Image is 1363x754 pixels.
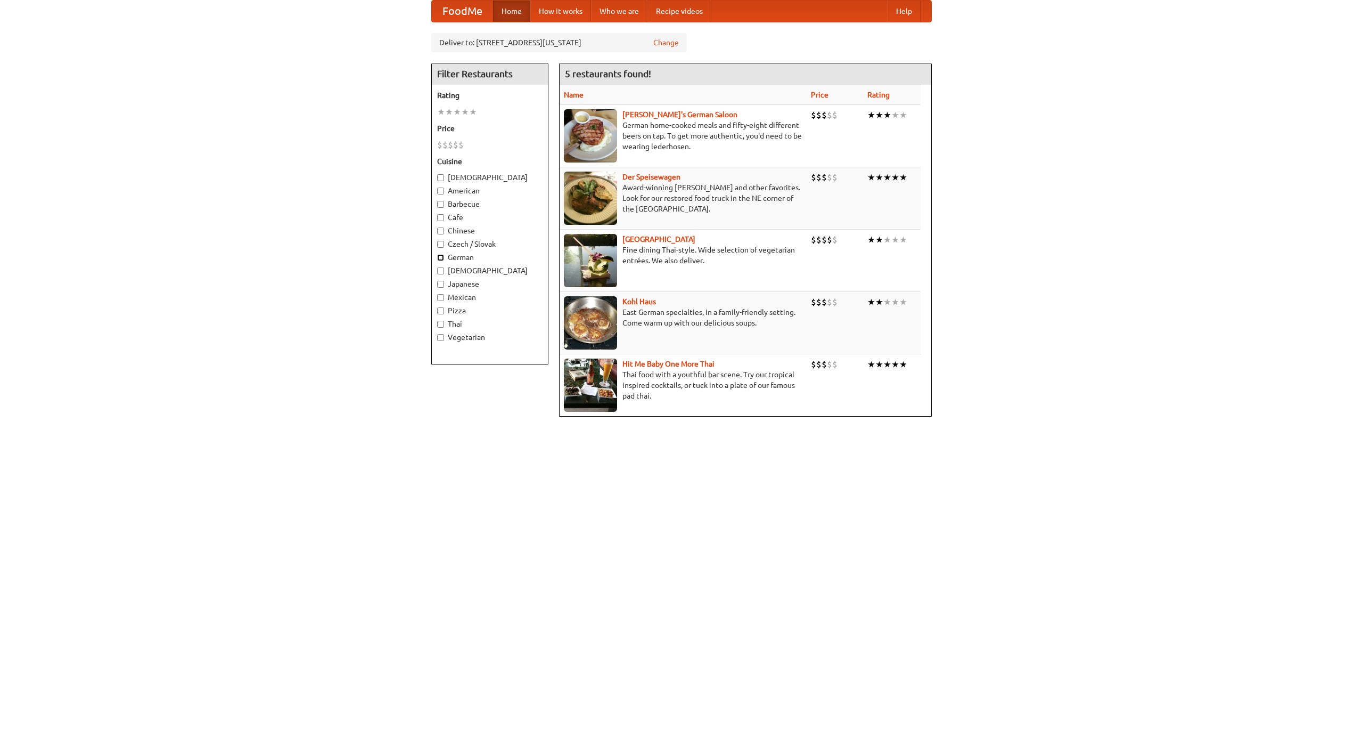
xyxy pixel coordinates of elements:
li: ★ [875,296,883,308]
li: $ [832,359,837,370]
li: $ [822,234,827,246]
a: Home [493,1,530,22]
a: Price [811,91,828,99]
label: Czech / Slovak [437,239,543,249]
input: [DEMOGRAPHIC_DATA] [437,267,444,274]
li: $ [827,234,832,246]
img: esthers.jpg [564,109,617,163]
li: ★ [883,109,891,121]
label: Thai [437,319,543,329]
li: $ [827,359,832,370]
label: Mexican [437,292,543,303]
input: Pizza [437,307,444,314]
li: $ [822,109,827,121]
li: $ [453,139,458,151]
li: ★ [445,106,453,118]
li: ★ [875,109,883,121]
input: Barbecue [437,201,444,208]
img: speisewagen.jpg [564,172,617,225]
li: $ [811,359,816,370]
label: [DEMOGRAPHIC_DATA] [437,172,543,183]
li: ★ [891,359,899,370]
li: $ [458,139,464,151]
a: How it works [530,1,591,22]
li: ★ [437,106,445,118]
li: ★ [461,106,469,118]
li: $ [822,172,827,183]
img: kohlhaus.jpg [564,296,617,350]
h5: Cuisine [437,156,543,167]
li: ★ [891,109,899,121]
li: $ [832,109,837,121]
ng-pluralize: 5 restaurants found! [565,69,651,79]
li: ★ [891,296,899,308]
input: Chinese [437,228,444,234]
a: [GEOGRAPHIC_DATA] [622,235,695,244]
label: Pizza [437,305,543,316]
li: ★ [883,359,891,370]
li: ★ [891,234,899,246]
a: Recipe videos [647,1,711,22]
li: $ [832,172,837,183]
label: Barbecue [437,199,543,209]
li: $ [822,296,827,308]
li: $ [811,296,816,308]
input: Japanese [437,281,444,288]
label: [DEMOGRAPHIC_DATA] [437,265,543,276]
li: $ [827,109,832,121]
p: East German specialties, in a family-friendly setting. Come warm up with our delicious soups. [564,307,802,328]
li: ★ [883,234,891,246]
li: $ [827,172,832,183]
a: Kohl Haus [622,297,656,306]
input: Mexican [437,294,444,301]
p: Thai food with a youthful bar scene. Try our tropical inspired cocktails, or tuck into a plate of... [564,369,802,401]
li: $ [816,296,822,308]
h5: Rating [437,90,543,101]
li: $ [442,139,448,151]
li: ★ [899,172,907,183]
h4: Filter Restaurants [432,63,548,85]
a: Hit Me Baby One More Thai [622,360,715,368]
a: Help [888,1,921,22]
a: Change [653,37,679,48]
li: $ [832,234,837,246]
a: FoodMe [432,1,493,22]
li: ★ [867,109,875,121]
p: Fine dining Thai-style. Wide selection of vegetarian entrées. We also deliver. [564,245,802,266]
li: $ [816,172,822,183]
div: Deliver to: [STREET_ADDRESS][US_STATE] [431,33,687,52]
li: ★ [875,172,883,183]
input: [DEMOGRAPHIC_DATA] [437,174,444,181]
li: $ [811,109,816,121]
p: Award-winning [PERSON_NAME] and other favorites. Look for our restored food truck in the NE corne... [564,182,802,214]
li: ★ [867,172,875,183]
li: ★ [899,359,907,370]
li: ★ [875,359,883,370]
a: [PERSON_NAME]'s German Saloon [622,110,737,119]
li: $ [811,172,816,183]
input: Vegetarian [437,334,444,341]
label: Vegetarian [437,332,543,343]
input: German [437,254,444,261]
label: Japanese [437,279,543,289]
li: ★ [469,106,477,118]
a: Der Speisewagen [622,173,680,181]
li: ★ [883,296,891,308]
li: $ [832,296,837,308]
li: $ [811,234,816,246]
li: $ [448,139,453,151]
li: ★ [867,234,875,246]
input: American [437,188,444,194]
label: Chinese [437,225,543,236]
li: $ [437,139,442,151]
a: Name [564,91,584,99]
li: ★ [453,106,461,118]
h5: Price [437,123,543,134]
input: Thai [437,321,444,328]
label: Cafe [437,212,543,223]
li: ★ [891,172,899,183]
input: Cafe [437,214,444,221]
